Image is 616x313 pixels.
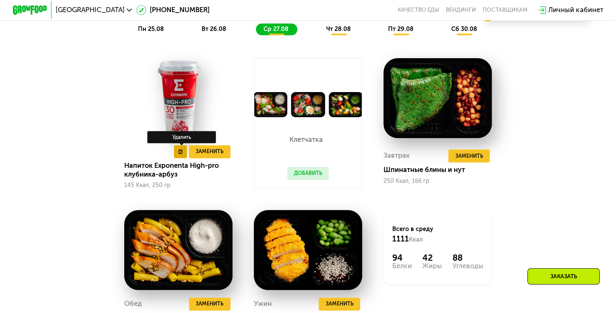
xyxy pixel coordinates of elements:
[483,7,527,13] div: поставщикам
[388,26,414,33] span: пт 29.08
[383,166,499,174] div: Шпинатные блины и нут
[455,152,483,160] span: Заменить
[196,147,223,156] span: Заменить
[446,7,476,13] a: Вендинги
[124,298,142,310] div: Обед
[263,26,289,33] span: ср 27.08
[452,253,483,263] div: 88
[319,298,360,310] button: Заменить
[548,5,603,15] div: Личный кабинет
[392,234,409,244] span: 1111
[392,253,412,263] div: 94
[398,7,439,13] a: Качество еды
[383,178,492,185] div: 250 Ккал, 166 гр
[451,26,477,33] span: сб 30.08
[452,263,483,269] div: Углеводы
[422,263,442,269] div: Жиры
[136,5,210,15] a: [PHONE_NUMBER]
[392,263,412,269] div: Белки
[448,149,490,162] button: Заменить
[196,300,223,308] span: Заменить
[527,268,600,285] div: Заказать
[287,136,325,143] p: Клетчатка
[392,225,483,244] div: Всего в среду
[409,236,423,243] span: Ккал
[287,167,329,180] button: Добавить
[422,253,442,263] div: 42
[147,131,216,143] div: Удалить
[254,298,272,310] div: Ужин
[202,26,226,33] span: вт 26.08
[189,298,230,310] button: Заменить
[56,7,125,13] span: [GEOGRAPHIC_DATA]
[383,149,410,162] div: Завтрак
[189,145,230,158] button: Заменить
[138,26,164,33] span: пн 25.08
[326,26,351,33] span: чт 28.08
[124,182,233,189] div: 145 Ккал, 250 гр
[326,300,353,308] span: Заменить
[124,162,240,179] div: Напиток Exponenta High-pro клубника-арбуз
